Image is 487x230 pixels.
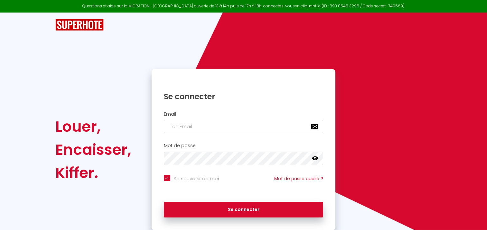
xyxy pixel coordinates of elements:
[55,161,131,184] div: Kiffer.
[55,138,131,161] div: Encaisser,
[164,92,323,102] h1: Se connecter
[164,120,323,133] input: Ton Email
[55,115,131,138] div: Louer,
[164,202,323,218] button: Se connecter
[274,175,323,182] a: Mot de passe oublié ?
[295,3,322,9] a: en cliquant ici
[164,143,323,148] h2: Mot de passe
[164,111,323,117] h2: Email
[55,19,104,31] img: SuperHote logo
